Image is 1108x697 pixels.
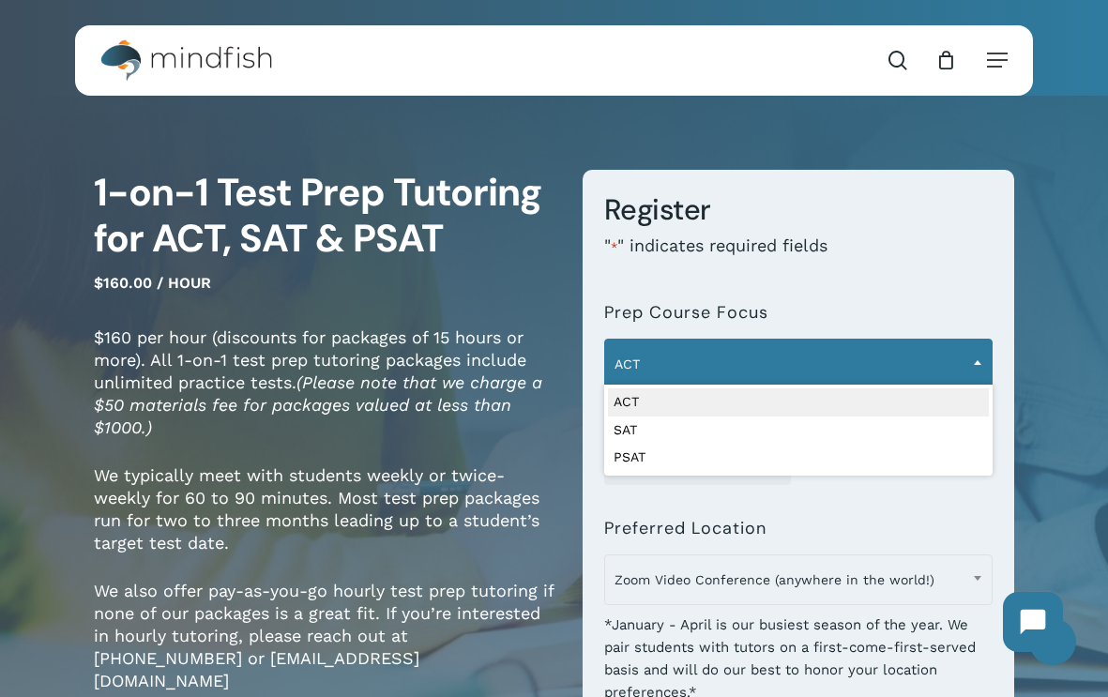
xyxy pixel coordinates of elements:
[604,554,993,605] span: Zoom Video Conference (anywhere in the world!)
[94,170,554,263] h1: 1-on-1 Test Prep Tutoring for ACT, SAT & PSAT
[94,464,554,580] p: We typically meet with students weekly or twice-weekly for 60 to 90 minutes. Most test prep packa...
[605,344,992,384] span: ACT
[604,339,993,389] span: ACT
[94,326,554,464] p: $160 per hour (discounts for packages of 15 hours or more). All 1-on-1 test prep tutoring package...
[604,303,768,322] label: Prep Course Focus
[604,191,993,228] h3: Register
[608,417,989,445] li: SAT
[984,573,1082,671] iframe: Chatbot
[604,235,993,284] p: " " indicates required fields
[608,444,989,472] li: PSAT
[94,372,542,437] em: (Please note that we charge a $50 materials fee for packages valued at less than $1000.)
[94,274,211,292] span: $160.00 / hour
[605,560,992,599] span: Zoom Video Conference (anywhere in the world!)
[987,51,1008,69] a: Navigation Menu
[604,519,766,538] label: Preferred Location
[935,50,956,70] a: Cart
[608,388,989,417] li: ACT
[75,25,1033,96] header: Main Menu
